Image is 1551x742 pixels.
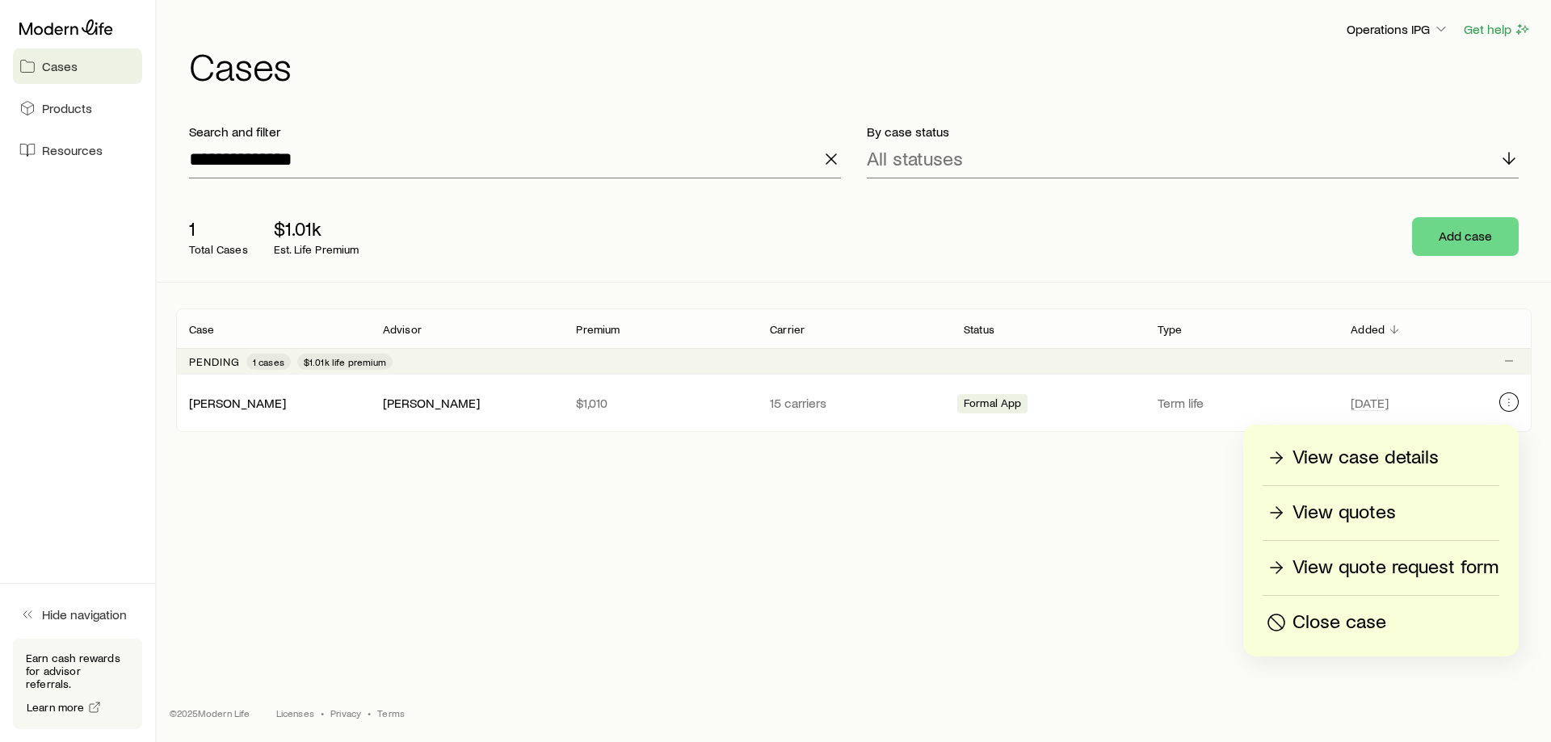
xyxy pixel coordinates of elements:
[383,323,422,336] p: Advisor
[189,46,1532,85] h1: Cases
[1412,217,1519,256] button: Add case
[964,323,994,336] p: Status
[1263,554,1499,582] a: View quote request form
[13,597,142,632] button: Hide navigation
[13,48,142,84] a: Cases
[1347,21,1449,37] p: Operations IPG
[867,124,1519,140] p: By case status
[189,355,240,368] p: Pending
[1263,609,1499,637] button: Close case
[1351,395,1389,411] span: [DATE]
[189,217,248,240] p: 1
[368,706,371,719] span: •
[189,395,286,410] a: [PERSON_NAME]
[42,100,92,116] span: Products
[1292,500,1396,526] p: View quotes
[276,706,314,719] a: Licenses
[867,147,963,170] p: All statuses
[770,323,805,336] p: Carrier
[189,243,248,256] p: Total Cases
[1463,20,1532,39] button: Get help
[377,706,405,719] a: Terms
[383,395,480,412] div: [PERSON_NAME]
[274,217,359,240] p: $1.01k
[964,396,1022,413] span: Formal App
[1263,499,1499,527] a: View quotes
[13,639,142,729] div: Earn cash rewards for advisor referrals.Learn more
[42,606,127,623] span: Hide navigation
[274,243,359,256] p: Est. Life Premium
[170,706,250,719] p: © 2025 Modern Life
[1158,323,1183,336] p: Type
[1263,444,1499,472] a: View case details
[1292,555,1498,581] p: View quote request form
[189,124,841,140] p: Search and filter
[321,706,324,719] span: •
[1351,323,1385,336] p: Added
[1292,610,1386,635] p: Close case
[176,308,1532,432] div: Client cases
[42,142,103,158] span: Resources
[1292,445,1439,471] p: View case details
[189,323,215,336] p: Case
[770,395,938,411] p: 15 carriers
[330,706,361,719] a: Privacy
[1158,395,1326,411] p: Term life
[253,355,284,368] span: 1 cases
[189,395,286,412] div: [PERSON_NAME]
[576,395,744,411] p: $1,010
[1346,20,1450,40] button: Operations IPG
[13,90,142,126] a: Products
[26,652,129,690] p: Earn cash rewards for advisor referrals.
[304,355,386,368] span: $1.01k life premium
[27,702,85,713] span: Learn more
[13,132,142,168] a: Resources
[42,58,78,74] span: Cases
[576,323,620,336] p: Premium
